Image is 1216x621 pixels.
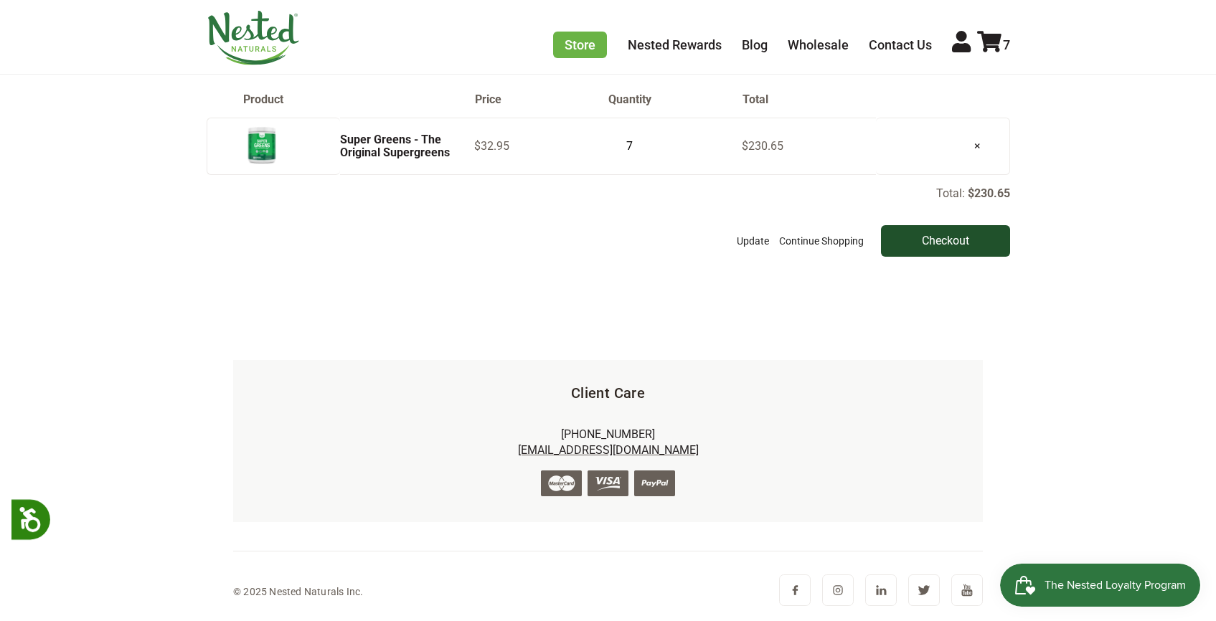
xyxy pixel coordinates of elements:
div: © 2025 Nested Naturals Inc. [233,583,363,600]
span: $32.95 [474,139,509,153]
th: Total [742,93,876,107]
span: 7 [1003,37,1010,52]
a: × [963,128,992,164]
th: Quantity [608,93,742,107]
p: $230.65 [968,186,1010,200]
a: [PHONE_NUMBER] [561,427,655,441]
a: Wholesale [788,37,849,52]
th: Price [474,93,608,107]
a: Super Greens - The Original Supergreens [340,133,450,159]
iframe: Button to open loyalty program pop-up [1000,564,1202,607]
img: credit-cards.png [541,470,675,496]
a: Nested Rewards [628,37,722,52]
input: Checkout [881,225,1010,257]
a: Continue Shopping [776,225,867,257]
img: Nested Naturals [207,11,300,65]
a: [EMAIL_ADDRESS][DOMAIN_NAME] [518,443,699,457]
th: Product [207,93,474,107]
a: Store [553,32,607,58]
img: Super Greens - The Original Supergreens - 30 Servings [244,124,280,165]
a: 7 [977,37,1010,52]
h5: Client Care [256,383,960,403]
a: Contact Us [869,37,932,52]
div: Total: [207,186,1010,256]
a: Blog [742,37,768,52]
span: $230.65 [742,139,783,153]
button: Update [733,225,773,257]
